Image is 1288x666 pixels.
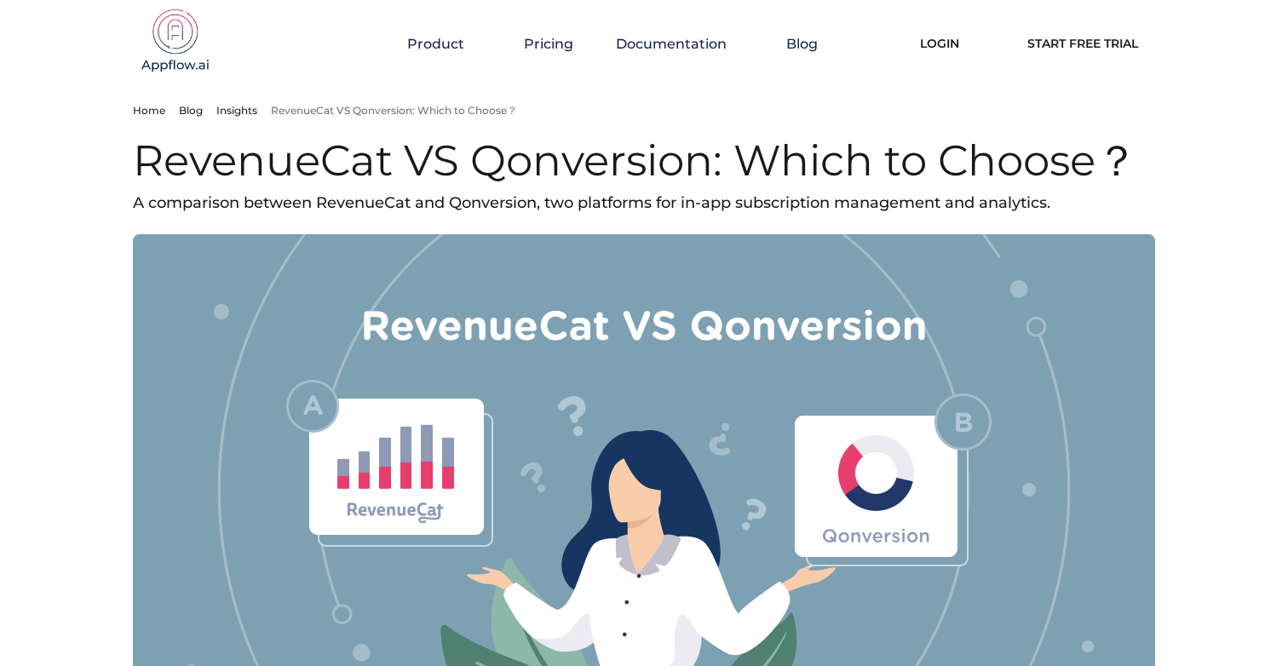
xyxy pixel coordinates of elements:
[407,36,481,52] button: Product
[1010,25,1155,62] a: Start Free Trial
[616,36,744,52] button: Documentation
[133,104,165,117] a: Home
[216,104,257,117] a: Insights
[179,104,203,117] a: Blog
[271,104,517,117] p: RevenueCat VS Qonversion: Which to Choose？
[407,36,464,52] span: Product
[133,9,218,77] img: appflow.ai-logo
[786,36,818,52] a: Blog
[894,25,985,62] a: Login
[133,188,1155,217] p: A comparison between RevenueCat and Qonversion, two platforms for in-app subscription management ...
[616,36,727,52] span: Documentation
[133,134,1155,188] h1: RevenueCat VS Qonversion: Which to Choose？
[524,36,573,52] a: Pricing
